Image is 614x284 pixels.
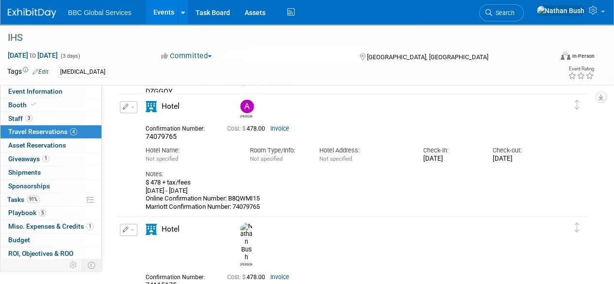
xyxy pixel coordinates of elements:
a: Misc. Expenses & Credits1 [0,220,101,233]
a: Edit [33,68,49,75]
span: 91% [27,196,40,203]
span: DZGGQY [146,87,173,95]
a: Invoice [270,80,289,87]
span: [DATE] [DATE] [7,51,58,60]
div: Event Rating [568,67,594,71]
span: Not specified [146,155,178,162]
div: Event Format [509,50,595,65]
a: Giveaways1 [0,152,101,166]
div: Alex Corrigan [240,113,252,118]
img: Nathan Bush [240,222,252,261]
div: IHS [4,29,545,47]
span: ROI, Objectives & ROO [8,250,73,257]
span: BBC Global Services [68,9,132,17]
span: Travel Reservations [8,128,77,135]
a: ROI, Objectives & ROO [0,247,101,260]
span: 478.00 [227,274,269,281]
a: Booth [0,99,101,112]
a: Tasks91% [0,193,101,206]
img: Format-Inperson.png [561,52,570,60]
span: Hotel [162,225,180,234]
span: 74079765 [146,133,177,140]
div: Notes: [146,170,548,179]
span: Sponsorships [8,182,50,190]
span: 478.00 [227,125,269,132]
span: Search [492,9,514,17]
i: Hotel [146,224,157,235]
span: Cost: $ [227,274,247,281]
a: Staff3 [0,112,101,125]
span: Staff [8,115,33,122]
span: 614.83 [227,80,269,87]
a: Sponsorships [0,180,101,193]
div: Hotel Address: [319,146,409,155]
div: Nathan Bush [238,222,255,267]
td: Toggle Event Tabs [82,259,102,271]
span: to [28,51,37,59]
span: Not specified [319,155,351,162]
span: 1 [86,223,94,230]
span: Hotel [162,102,180,111]
a: Invoice [270,274,289,281]
span: Asset Reservations [8,141,66,149]
i: Hotel [146,101,157,112]
span: 5 [39,209,46,217]
div: Check-out: [493,146,548,155]
span: 4 [70,128,77,135]
i: Click and drag to move item [575,100,580,110]
button: Committed [158,51,216,61]
a: Budget [0,234,101,247]
span: Misc. Expenses & Credits [8,222,94,230]
div: In-Person [572,52,595,60]
img: ExhibitDay [8,8,56,18]
div: [DATE] [493,155,548,163]
span: Tasks [7,196,40,203]
span: [GEOGRAPHIC_DATA], [GEOGRAPHIC_DATA] [366,53,488,61]
span: Giveaways [8,155,50,163]
div: [MEDICAL_DATA] [57,67,108,77]
span: Budget [8,236,30,244]
a: Playbook5 [0,206,101,219]
span: Cost: $ [227,125,247,132]
div: Alex Corrigan [238,100,255,118]
span: 3 [25,115,33,122]
img: Alex Corrigan [240,100,254,113]
div: Room Type/Info: [250,146,305,155]
a: Event Information [0,85,101,98]
span: 1 [42,155,50,162]
a: Shipments [0,166,101,179]
div: $ 478 + tax/fees [DATE] - [DATE] Online Confirmation Number: B8QWMI15 Marriott Confirmation Numbe... [146,179,548,211]
i: Click and drag to move item [575,223,580,233]
i: Booth reservation complete [31,102,36,107]
a: Travel Reservations4 [0,125,101,138]
div: Check-in: [423,146,478,155]
img: Nathan Bush [536,5,585,16]
div: Confirmation Number: [146,271,213,281]
span: Playbook [8,209,46,217]
a: Invoice [270,125,289,132]
span: Booth [8,101,38,109]
td: Personalize Event Tab Strip [65,259,82,271]
span: Event Information [8,87,63,95]
span: Shipments [8,168,41,176]
div: Confirmation Number: [146,122,213,133]
div: Nathan Bush [240,261,252,267]
span: (3 days) [60,53,80,59]
div: Hotel Name: [146,146,235,155]
span: Not specified [250,155,282,162]
a: Asset Reservations [0,139,101,152]
div: [DATE] [423,155,478,163]
span: Cost: $ [227,80,247,87]
td: Tags [7,67,49,78]
a: Search [479,4,524,21]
